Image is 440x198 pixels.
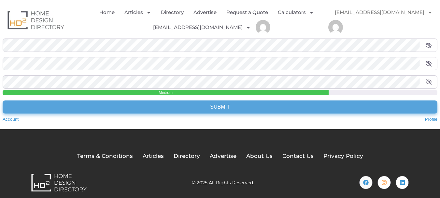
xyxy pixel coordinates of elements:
[425,116,437,123] a: Profile
[99,5,115,20] a: Home
[328,5,439,20] a: [EMAIL_ADDRESS][DOMAIN_NAME]
[3,116,19,123] a: Account
[77,152,133,160] a: Terms & Conditions
[323,152,363,160] a: Privacy Policy
[328,5,435,35] nav: Menu
[161,5,184,20] a: Directory
[3,100,437,114] input: Submit
[226,5,268,20] a: Request a Quote
[246,152,273,160] a: About Us
[153,20,251,35] a: [EMAIL_ADDRESS][DOMAIN_NAME]
[210,152,236,160] a: Advertise
[90,5,328,35] nav: Menu
[256,20,270,35] img: B.M. Bathroom Renovations
[192,180,254,185] h2: © 2025 All Rights Reserved.
[328,20,343,35] img: B.M. Bathroom Renovations
[278,5,314,20] a: Calculators
[143,152,164,160] a: Articles
[3,90,329,95] div: Medium
[174,152,200,160] a: Directory
[193,5,217,20] a: Advertise
[124,5,151,20] a: Articles
[282,152,314,160] a: Contact Us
